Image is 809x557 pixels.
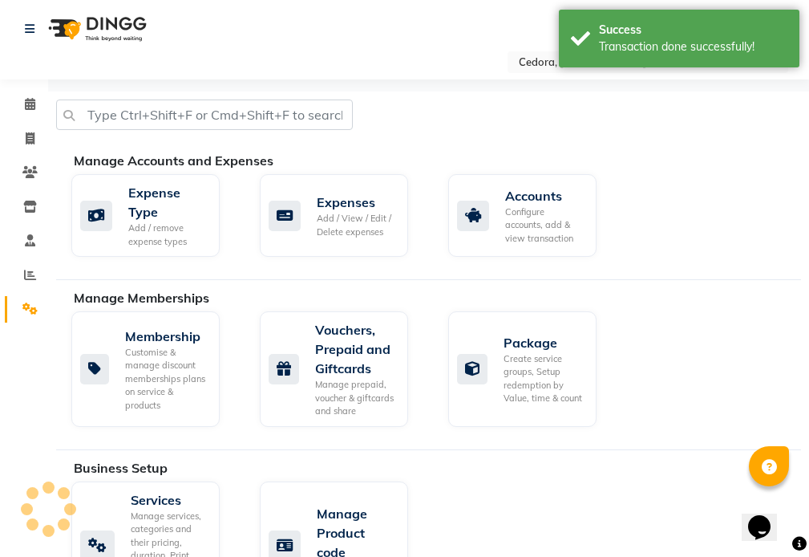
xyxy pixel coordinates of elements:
div: Add / View / Edit / Delete expenses [317,212,395,238]
div: Expense Type [128,183,207,222]
a: PackageCreate service groups, Setup redemption by Value, time & count [448,311,613,427]
div: Package [504,333,584,352]
img: logo [41,6,151,51]
div: Membership [125,327,207,346]
a: MembershipCustomise & manage discount memberships plans on service & products [71,311,236,427]
a: Vouchers, Prepaid and GiftcardsManage prepaid, voucher & giftcards and share [260,311,424,427]
div: Success [599,22,787,39]
div: Customise & manage discount memberships plans on service & products [125,346,207,413]
div: Add / remove expense types [128,222,207,248]
input: Type Ctrl+Shift+F or Cmd+Shift+F to search [56,100,353,130]
div: Services [131,490,207,510]
div: Transaction done successfully! [599,39,787,55]
div: Accounts [505,186,584,205]
div: Create service groups, Setup redemption by Value, time & count [504,352,584,405]
div: Manage prepaid, voucher & giftcards and share [315,378,395,418]
a: ExpensesAdd / View / Edit / Delete expenses [260,174,424,257]
a: Expense TypeAdd / remove expense types [71,174,236,257]
iframe: chat widget [742,493,793,541]
a: AccountsConfigure accounts, add & view transaction [448,174,613,257]
div: Expenses [317,193,395,212]
div: Configure accounts, add & view transaction [505,205,584,246]
div: Vouchers, Prepaid and Giftcards [315,320,395,378]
